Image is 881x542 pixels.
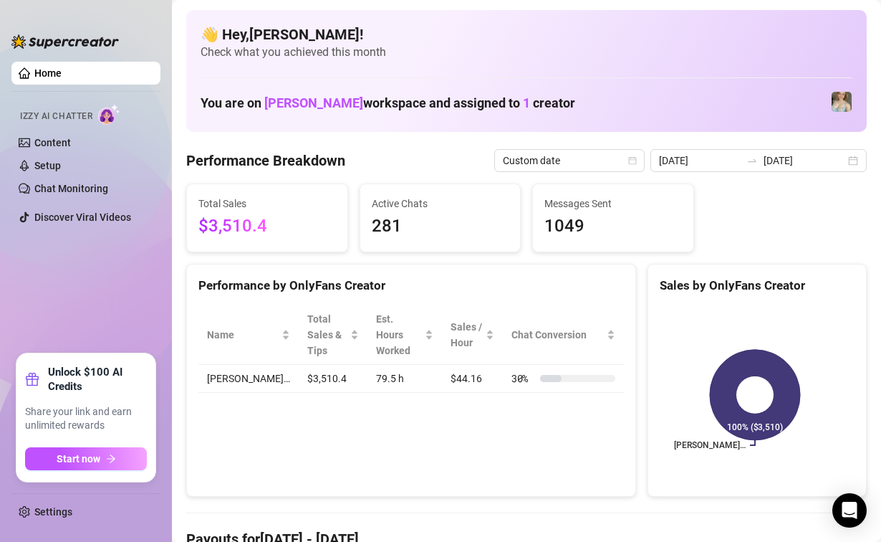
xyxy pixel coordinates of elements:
td: $44.16 [442,365,503,393]
img: AI Chatter [98,104,120,125]
span: Total Sales [198,196,336,211]
td: [PERSON_NAME]… [198,365,299,393]
th: Sales / Hour [442,305,503,365]
span: Custom date [503,150,636,171]
span: Izzy AI Chatter [20,110,92,123]
span: Share your link and earn unlimited rewards [25,405,147,433]
td: $3,510.4 [299,365,367,393]
img: logo-BBDzfeDw.svg [11,34,119,49]
span: swap-right [746,155,758,166]
th: Name [198,305,299,365]
a: Home [34,67,62,79]
h1: You are on workspace and assigned to creator [201,95,575,111]
span: $3,510.4 [198,213,336,240]
button: Start nowarrow-right [25,447,147,470]
img: Sarah [832,92,852,112]
th: Chat Conversion [503,305,624,365]
span: Chat Conversion [511,327,604,343]
span: Messages Sent [544,196,682,211]
text: [PERSON_NAME]… [674,440,746,450]
span: [PERSON_NAME] [264,95,363,110]
h4: 👋 Hey, [PERSON_NAME] ! [201,24,852,44]
div: Sales by OnlyFans Creator [660,276,854,295]
span: Check what you achieved this month [201,44,852,60]
input: End date [764,153,845,168]
th: Total Sales & Tips [299,305,367,365]
a: Chat Monitoring [34,183,108,194]
strong: Unlock $100 AI Credits [48,365,147,394]
div: Performance by OnlyFans Creator [198,276,624,295]
a: Setup [34,160,61,171]
div: Est. Hours Worked [376,311,421,358]
span: gift [25,372,39,386]
span: 1 [523,95,530,110]
td: 79.5 h [367,365,441,393]
span: Sales / Hour [451,319,483,351]
a: Content [34,137,71,148]
span: Name [207,327,279,343]
span: Total Sales & Tips [307,311,347,358]
input: Start date [659,153,741,168]
span: 281 [372,213,509,240]
h4: Performance Breakdown [186,151,345,171]
span: 30 % [511,371,534,386]
span: Start now [57,453,100,465]
a: Settings [34,506,72,518]
span: calendar [628,156,637,165]
span: to [746,155,758,166]
span: 1049 [544,213,682,240]
div: Open Intercom Messenger [832,493,867,528]
a: Discover Viral Videos [34,211,131,223]
span: Active Chats [372,196,509,211]
span: arrow-right [106,454,116,464]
